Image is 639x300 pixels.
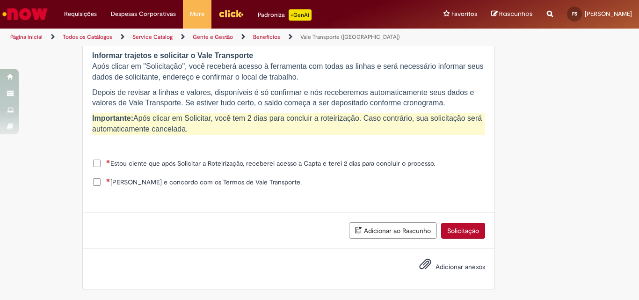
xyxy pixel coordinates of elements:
[349,222,437,239] button: Adicionar ao Rascunho
[253,33,280,41] a: Benefícios
[572,11,577,17] span: FS
[289,9,312,21] p: +GenAi
[92,114,133,122] strong: Importante:
[106,159,435,168] span: Estou ciente que após Solicitar a Roteirização, receberei acesso a Capta e terei 2 dias para conc...
[92,51,484,81] span: Após clicar em "Solicitação", você receberá acesso à ferramenta com todas as linhas e será necess...
[499,9,533,18] span: Rascunhos
[417,256,434,277] button: Adicionar anexos
[111,9,176,19] span: Despesas Corporativas
[585,10,632,18] span: [PERSON_NAME]
[92,114,482,133] span: Após clicar em Solicitar, você tem 2 dias para concluir a roteirização. Caso contrário, sua solic...
[63,33,112,41] a: Todos os Catálogos
[132,33,173,41] a: Service Catalog
[451,9,477,19] span: Favoritos
[106,160,110,163] span: Necessários
[106,178,110,182] span: Necessários
[64,9,97,19] span: Requisições
[436,263,485,271] span: Adicionar anexos
[92,88,474,107] span: Depois de revisar a linhas e valores, disponíveis é só confirmar e nós receberemos automaticament...
[218,7,244,21] img: click_logo_yellow_360x200.png
[10,33,43,41] a: Página inicial
[491,10,533,19] a: Rascunhos
[7,29,419,46] ul: Trilhas de página
[441,223,485,239] button: Solicitação
[258,9,312,21] div: Padroniza
[92,51,253,59] strong: Informar trajetos e solicitar o Vale Transporte
[106,177,302,187] span: [PERSON_NAME] e concordo com os Termos de Vale Transporte.
[193,33,233,41] a: Gente e Gestão
[1,5,49,23] img: ServiceNow
[300,33,400,41] a: Vale Transporte ([GEOGRAPHIC_DATA])
[190,9,204,19] span: More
